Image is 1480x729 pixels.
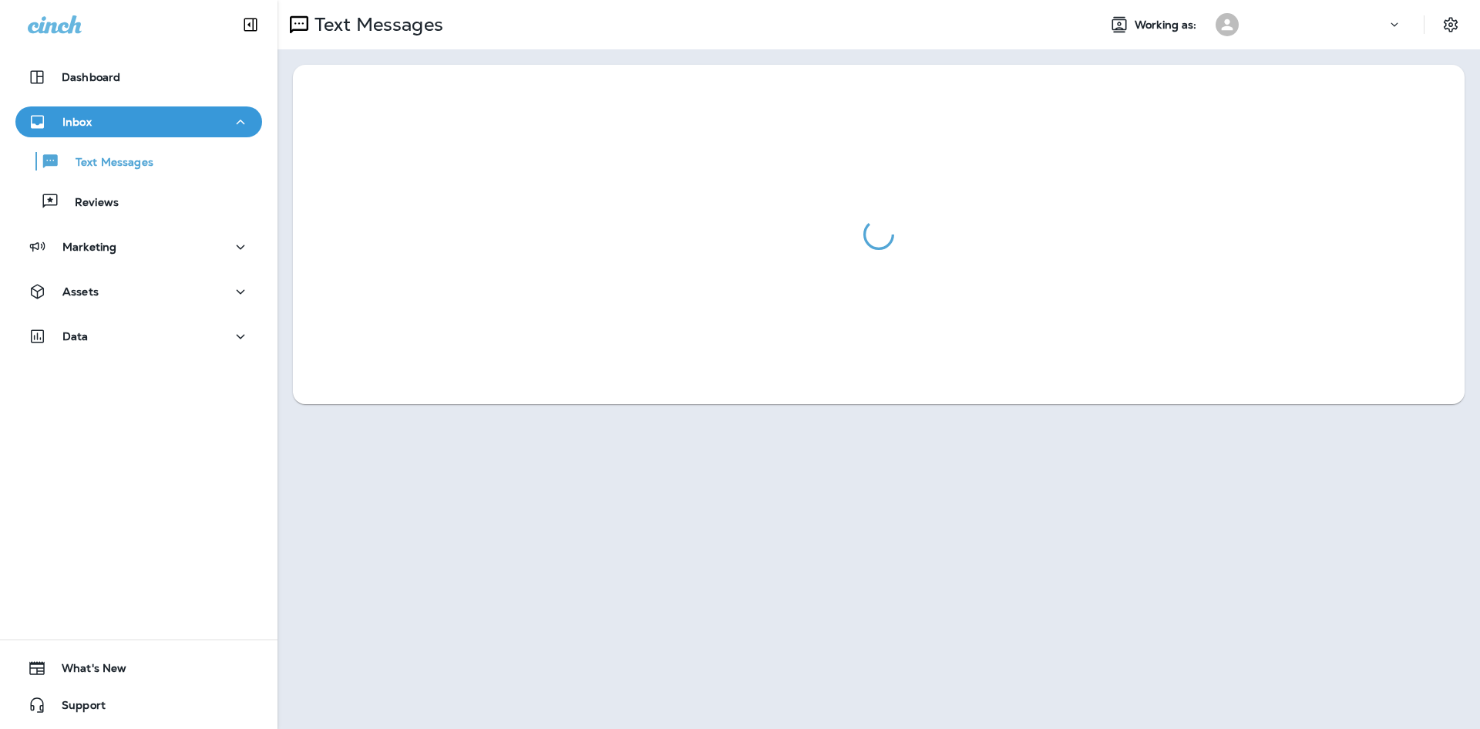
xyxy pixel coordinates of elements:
button: Marketing [15,231,262,262]
span: Working as: [1135,19,1200,32]
button: Data [15,321,262,352]
p: Data [62,330,89,343]
p: Inbox [62,116,92,128]
p: Reviews [59,196,119,211]
p: Text Messages [60,156,153,170]
button: Assets [15,276,262,307]
button: Support [15,690,262,721]
button: Text Messages [15,145,262,177]
button: Settings [1437,11,1465,39]
p: Marketing [62,241,116,253]
button: What's New [15,653,262,683]
button: Inbox [15,106,262,137]
p: Dashboard [62,71,120,83]
button: Reviews [15,185,262,218]
button: Dashboard [15,62,262,93]
p: Text Messages [308,13,443,36]
p: Assets [62,285,99,298]
span: What's New [46,662,126,680]
button: Collapse Sidebar [229,9,272,40]
span: Support [46,699,106,717]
